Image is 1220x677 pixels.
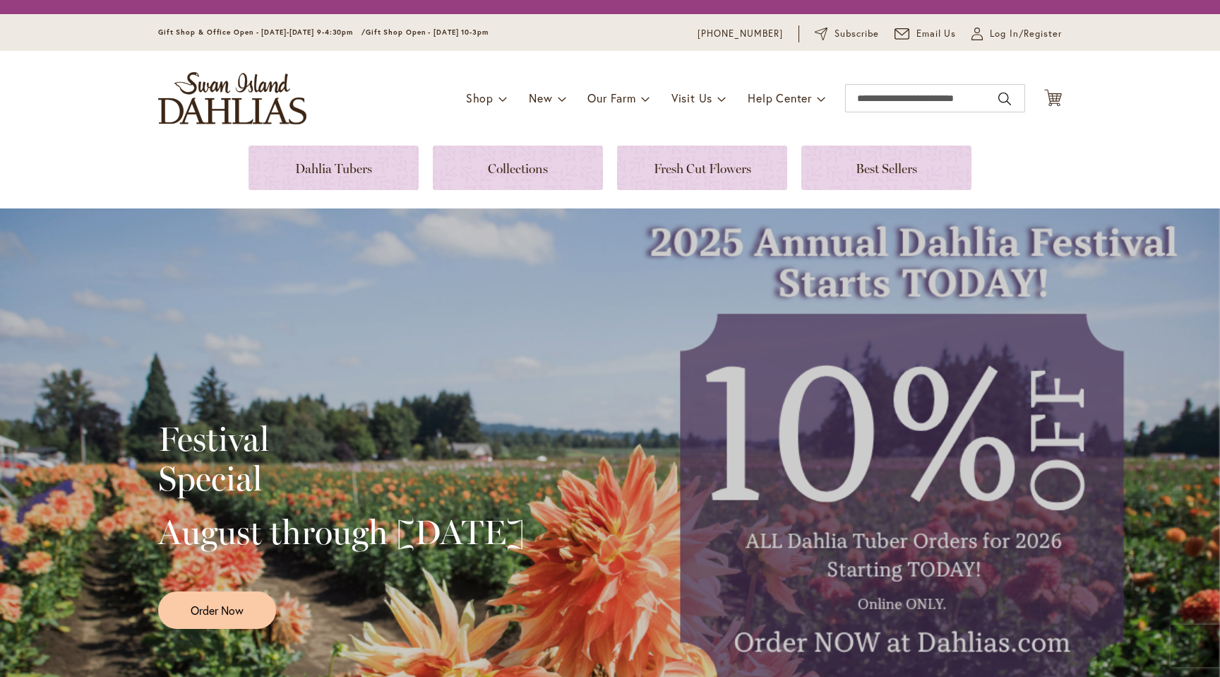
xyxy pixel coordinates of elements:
[971,27,1062,41] a: Log In/Register
[158,28,366,37] span: Gift Shop & Office Open - [DATE]-[DATE] 9-4:30pm /
[998,88,1011,110] button: Search
[158,419,525,498] h2: Festival Special
[158,591,276,629] a: Order Now
[895,27,957,41] a: Email Us
[916,27,957,41] span: Email Us
[466,90,494,105] span: Shop
[748,90,812,105] span: Help Center
[366,28,489,37] span: Gift Shop Open - [DATE] 10-3pm
[990,27,1062,41] span: Log In/Register
[587,90,635,105] span: Our Farm
[698,27,783,41] a: [PHONE_NUMBER]
[835,27,879,41] span: Subscribe
[671,90,712,105] span: Visit Us
[158,72,306,124] a: store logo
[815,27,879,41] a: Subscribe
[191,602,244,618] span: Order Now
[529,90,552,105] span: New
[158,512,525,552] h2: August through [DATE]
